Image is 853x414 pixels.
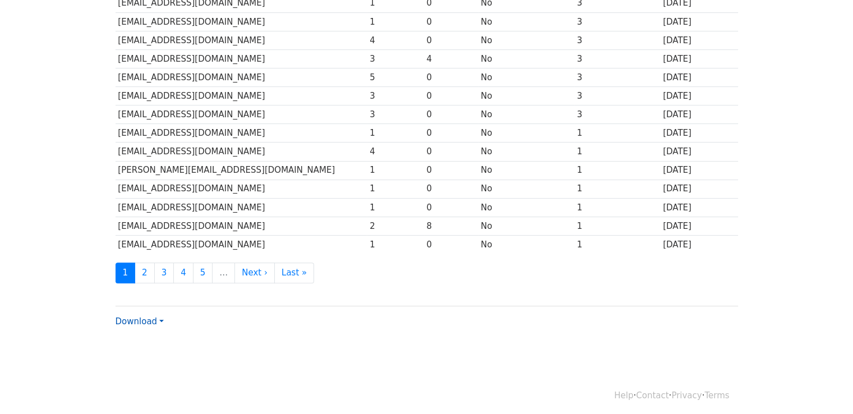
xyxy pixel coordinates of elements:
[660,217,737,235] td: [DATE]
[660,142,737,161] td: [DATE]
[367,49,423,68] td: 3
[574,31,660,49] td: 3
[116,12,367,31] td: [EMAIL_ADDRESS][DOMAIN_NAME]
[424,105,478,124] td: 0
[367,31,423,49] td: 4
[116,217,367,235] td: [EMAIL_ADDRESS][DOMAIN_NAME]
[424,49,478,68] td: 4
[478,142,574,161] td: No
[424,198,478,217] td: 0
[671,390,702,401] a: Privacy
[274,263,314,283] a: Last »
[424,161,478,180] td: 0
[424,12,478,31] td: 0
[116,263,136,283] a: 1
[116,31,367,49] td: [EMAIL_ADDRESS][DOMAIN_NAME]
[574,161,660,180] td: 1
[614,390,633,401] a: Help
[574,217,660,235] td: 1
[424,124,478,142] td: 0
[173,263,193,283] a: 4
[574,12,660,31] td: 3
[424,235,478,254] td: 0
[574,180,660,198] td: 1
[478,68,574,87] td: No
[154,263,174,283] a: 3
[704,390,729,401] a: Terms
[660,180,737,198] td: [DATE]
[660,235,737,254] td: [DATE]
[424,31,478,49] td: 0
[478,31,574,49] td: No
[574,198,660,217] td: 1
[424,68,478,87] td: 0
[367,198,423,217] td: 1
[574,87,660,105] td: 3
[478,105,574,124] td: No
[116,316,164,326] a: Download
[424,217,478,235] td: 8
[574,49,660,68] td: 3
[424,142,478,161] td: 0
[424,87,478,105] td: 0
[367,87,423,105] td: 3
[116,105,367,124] td: [EMAIL_ADDRESS][DOMAIN_NAME]
[478,217,574,235] td: No
[116,198,367,217] td: [EMAIL_ADDRESS][DOMAIN_NAME]
[660,198,737,217] td: [DATE]
[367,124,423,142] td: 1
[116,161,367,180] td: [PERSON_NAME][EMAIL_ADDRESS][DOMAIN_NAME]
[574,105,660,124] td: 3
[424,180,478,198] td: 0
[660,31,737,49] td: [DATE]
[478,87,574,105] td: No
[234,263,275,283] a: Next ›
[116,68,367,87] td: [EMAIL_ADDRESS][DOMAIN_NAME]
[478,198,574,217] td: No
[367,12,423,31] td: 1
[116,235,367,254] td: [EMAIL_ADDRESS][DOMAIN_NAME]
[367,235,423,254] td: 1
[367,217,423,235] td: 2
[367,68,423,87] td: 5
[574,68,660,87] td: 3
[660,12,737,31] td: [DATE]
[574,124,660,142] td: 1
[478,12,574,31] td: No
[478,180,574,198] td: No
[478,49,574,68] td: No
[193,263,213,283] a: 5
[116,180,367,198] td: [EMAIL_ADDRESS][DOMAIN_NAME]
[116,142,367,161] td: [EMAIL_ADDRESS][DOMAIN_NAME]
[660,161,737,180] td: [DATE]
[660,68,737,87] td: [DATE]
[574,142,660,161] td: 1
[660,87,737,105] td: [DATE]
[367,105,423,124] td: 3
[574,235,660,254] td: 1
[478,124,574,142] td: No
[660,105,737,124] td: [DATE]
[636,390,668,401] a: Contact
[367,161,423,180] td: 1
[367,180,423,198] td: 1
[660,49,737,68] td: [DATE]
[478,161,574,180] td: No
[660,124,737,142] td: [DATE]
[478,235,574,254] td: No
[797,360,853,414] iframe: Chat Widget
[116,124,367,142] td: [EMAIL_ADDRESS][DOMAIN_NAME]
[135,263,155,283] a: 2
[367,142,423,161] td: 4
[116,87,367,105] td: [EMAIL_ADDRESS][DOMAIN_NAME]
[116,49,367,68] td: [EMAIL_ADDRESS][DOMAIN_NAME]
